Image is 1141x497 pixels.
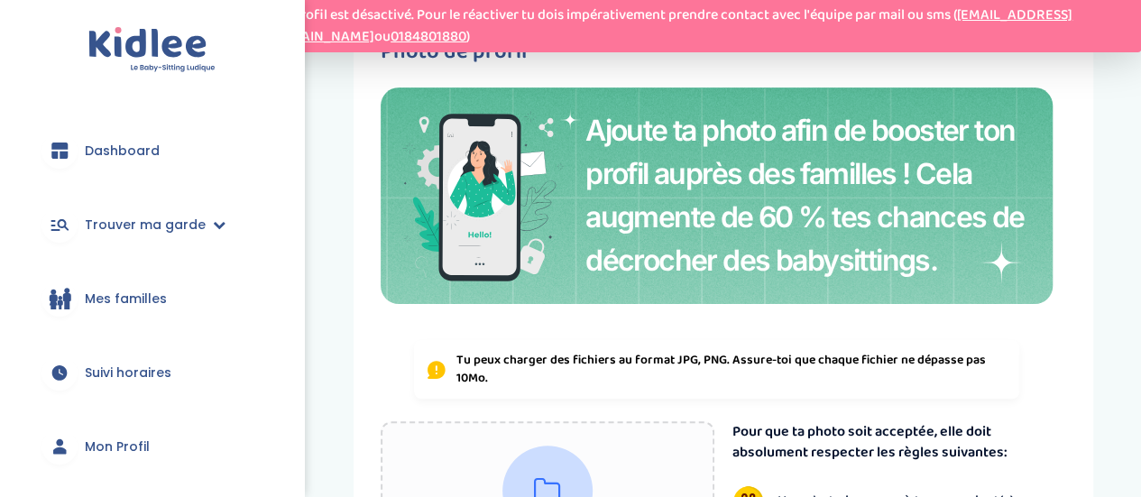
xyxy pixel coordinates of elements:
[585,109,1031,282] h1: Ajoute ta photo afin de booster ton profil auprès des familles ! Cela augmente de 60 % tes chance...
[27,414,277,479] a: Mon Profil
[732,421,1053,463] p: Pour que ta photo soit acceptée, elle doit absolument respecter les règles suivantes:
[85,142,160,161] span: Dashboard
[85,364,171,382] span: Suivi horaires
[85,290,167,308] span: Mes familles
[27,266,277,331] a: Mes familles
[88,27,216,73] img: logo.svg
[27,118,277,183] a: Dashboard
[27,340,277,405] a: Suivi horaires
[27,192,277,257] a: Trouver ma garde
[85,437,150,456] span: Mon Profil
[266,5,1132,48] p: Ton profil est désactivé. Pour le réactiver tu dois impérativement prendre contact avec l'équipe ...
[85,216,206,235] span: Trouver ma garde
[456,352,1008,387] p: Tu peux charger des fichiers au format JPG, PNG. Assure-toi que chaque fichier ne dépasse pas 10Mo.
[391,25,466,48] a: 0184801880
